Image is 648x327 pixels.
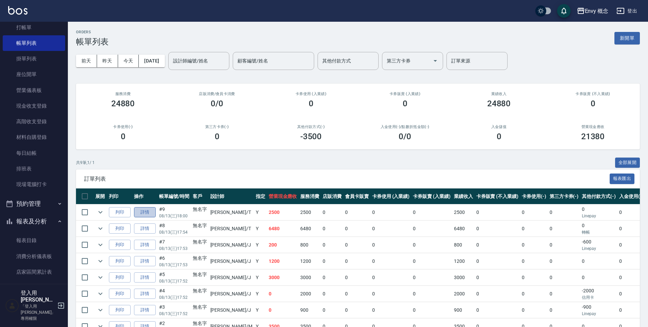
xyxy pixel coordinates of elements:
[299,286,321,302] td: 2000
[76,30,109,34] h2: ORDERS
[452,302,475,318] td: 900
[3,35,65,51] a: 帳單列表
[557,4,571,18] button: save
[193,287,207,294] div: 無名字
[370,204,412,220] td: 0
[580,286,617,302] td: -2000
[134,256,156,267] a: 詳情
[157,286,191,302] td: #4
[84,176,610,182] span: 訂單列表
[343,253,370,269] td: 0
[3,129,65,145] a: 材料自購登錄
[452,286,475,302] td: 2000
[267,221,299,237] td: 6480
[343,286,370,302] td: 0
[321,204,343,220] td: 0
[580,253,617,269] td: 0
[366,92,444,96] h2: 卡券販賣 (入業績)
[254,302,267,318] td: Y
[430,55,441,66] button: Open
[574,4,611,18] button: Envy 概念
[5,299,19,312] img: Person
[520,221,548,237] td: 0
[343,188,370,204] th: 會員卡販賣
[3,177,65,192] a: 現場電腦打卡
[548,204,580,220] td: 0
[580,221,617,237] td: 0
[209,204,254,220] td: [PERSON_NAME] /T
[3,67,65,82] a: 座位開單
[580,302,617,318] td: -900
[94,188,107,204] th: 展開
[399,132,411,141] h3: 0 /0
[157,302,191,318] td: #3
[300,132,322,141] h3: -3500
[487,99,511,108] h3: 24880
[3,249,65,264] a: 消費分析儀表板
[411,221,452,237] td: 0
[267,204,299,220] td: 2500
[309,99,313,108] h3: 0
[617,204,645,220] td: 0
[95,207,106,217] button: expand row
[321,253,343,269] td: 0
[254,237,267,253] td: Y
[111,99,135,108] h3: 24880
[411,270,452,286] td: 0
[548,221,580,237] td: 0
[520,204,548,220] td: 0
[95,240,106,250] button: expand row
[193,238,207,246] div: 無名字
[193,271,207,278] div: 無名字
[109,207,131,218] button: 列印
[209,253,254,269] td: [PERSON_NAME] /J
[76,37,109,47] h3: 帳單列表
[475,286,520,302] td: 0
[610,175,635,182] a: 報表匯出
[610,174,635,184] button: 報表匯出
[614,5,640,17] button: 登出
[617,286,645,302] td: 0
[520,237,548,253] td: 0
[370,253,412,269] td: 0
[580,188,617,204] th: 其他付款方式(-)
[159,229,189,235] p: 08/13 (三) 17:54
[272,92,350,96] h2: 卡券使用 (入業績)
[554,92,632,96] h2: 卡券販賣 (不入業績)
[109,272,131,283] button: 列印
[520,302,548,318] td: 0
[118,55,139,67] button: 今天
[299,302,321,318] td: 900
[267,253,299,269] td: 1200
[580,237,617,253] td: -600
[3,161,65,177] a: 排班表
[254,204,267,220] td: Y
[411,253,452,269] td: 0
[84,92,162,96] h3: 服務消費
[21,303,55,322] p: 「登入用[PERSON_NAME]」專用權限
[582,294,616,301] p: 信用卡
[548,270,580,286] td: 0
[370,270,412,286] td: 0
[272,125,350,129] h2: 其他付款方式(-)
[254,286,267,302] td: Y
[157,221,191,237] td: #8
[614,32,640,44] button: 新開單
[475,270,520,286] td: 0
[585,7,609,15] div: Envy 概念
[3,51,65,67] a: 掛單列表
[3,145,65,161] a: 每日結帳
[548,286,580,302] td: 0
[215,132,220,141] h3: 0
[159,311,189,317] p: 08/13 (三) 17:52
[321,188,343,204] th: 店販消費
[411,286,452,302] td: 0
[109,289,131,299] button: 列印
[267,302,299,318] td: 0
[475,188,520,204] th: 卡券販賣 (不入業績)
[299,237,321,253] td: 800
[520,188,548,204] th: 卡券使用(-)
[299,253,321,269] td: 1200
[617,188,645,204] th: 入金使用(-)
[157,270,191,286] td: #5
